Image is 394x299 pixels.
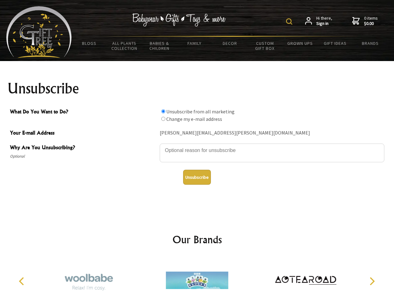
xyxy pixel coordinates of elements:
[305,16,332,26] a: Hi there,Sign in
[353,37,388,50] a: Brands
[365,274,379,288] button: Next
[161,117,165,121] input: What Do You Want to Do?
[318,37,353,50] a: Gift Ideas
[161,109,165,113] input: What Do You Want to Do?
[247,37,283,55] a: Custom Gift Box
[10,108,157,117] span: What Do You Want to Do?
[132,13,226,26] img: Babywear - Gifts - Toys & more
[286,18,292,25] img: product search
[212,37,247,50] a: Decor
[10,153,157,160] span: Optional
[316,21,332,26] strong: Sign in
[10,144,157,153] span: Why Are You Unsubscribing?
[6,6,72,58] img: Babyware - Gifts - Toys and more...
[16,274,29,288] button: Previous
[72,37,107,50] a: BLOGS
[316,16,332,26] span: Hi there,
[166,116,222,122] label: Change my e-mail address
[142,37,177,55] a: Babies & Children
[177,37,212,50] a: Family
[352,16,378,26] a: 0 items$0.00
[166,108,235,115] label: Unsubscribe from all marketing
[107,37,142,55] a: All Plants Collection
[160,128,384,138] div: [PERSON_NAME][EMAIL_ADDRESS][PERSON_NAME][DOMAIN_NAME]
[364,15,378,26] span: 0 items
[10,129,157,138] span: Your E-mail Address
[160,144,384,162] textarea: Why Are You Unsubscribing?
[282,37,318,50] a: Grown Ups
[183,170,211,185] button: Unsubscribe
[12,232,382,247] h2: Our Brands
[364,21,378,26] strong: $0.00
[7,81,387,96] h1: Unsubscribe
